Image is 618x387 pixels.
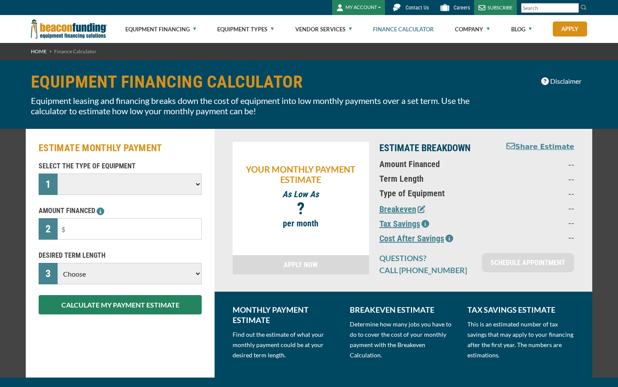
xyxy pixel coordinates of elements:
p: ESTIMATE BREAKDOWN [379,142,489,155]
button: Breakeven [379,203,425,216]
span: Disclaimer [550,76,582,86]
p: per month [237,218,365,229]
p: BREAKEVEN ESTIMATE [350,305,457,315]
button: CALCULATE MY PAYMENT ESTIMATE [39,295,202,314]
p: SELECT THE TYPE OF EQUIPMENT [39,161,202,171]
p: Type of Equipment [379,188,489,198]
h1: EQUIPMENT FINANCING CALCULATOR [31,73,493,91]
button: Share Estimate [506,142,574,152]
p: As Low As [237,189,365,199]
p: Determine how many jobs you have to do to cover the cost of your monthly payment with the Breakev... [350,319,457,360]
a: Vendor Services [295,15,352,43]
p: This is an estimated number of tax savings that may apply to your financing after the first year.... [467,319,574,360]
p: CALL [PHONE_NUMBER] [379,265,472,275]
p: AMOUNT FINANCED [39,206,202,216]
p: Amount Financed [379,159,489,169]
p: -- [499,174,574,184]
p: -- [499,232,574,242]
button: Cost After Savings [379,232,453,245]
p: -- [499,159,574,169]
p: ? [237,204,365,214]
a: HOME [31,48,47,55]
a: Apply [553,21,587,37]
a: SCHEDULE APPOINTMENT [482,253,574,272]
span: Careers [454,5,470,11]
button: Tax Savings [379,217,429,230]
div: 2 [39,218,58,240]
p: DESIRED TERM LENGTH [39,250,202,261]
div: 1 [39,174,58,195]
input: $ [58,218,202,240]
a: Company [455,15,490,43]
img: Beacon Funding Corporation logo [31,15,107,43]
span: Contact Us [406,5,429,11]
p: -- [499,188,574,198]
p: MONTHLY PAYMENT ESTIMATE [233,305,339,325]
p: YOUR MONTHLY PAYMENT ESTIMATE [237,164,365,185]
p: -- [499,203,574,213]
p: Term Length [379,174,489,184]
p: TAX SAVINGS ESTIMATE [467,305,574,315]
a: Clear search text [570,5,577,12]
p: Equipment leasing and financing breaks down the cost of equipment into low monthly payments over ... [31,95,493,116]
a: Equipment Types [217,15,274,43]
img: Search [580,4,587,11]
a: Finance Calculator [373,15,434,43]
p: -- [499,217,574,228]
span: Finance Calculator [54,48,97,55]
p: QUESTIONS? [379,253,472,263]
div: 3 [39,263,58,284]
h2: ESTIMATE MONTHLY PAYMENT [39,142,202,155]
a: APPLY NOW [233,255,369,274]
a: Blog [511,15,532,43]
input: Search [521,3,579,13]
p: Find out the estimate of what your monthly payment could be at your desired term length. [233,329,339,360]
button: Disclaimer [536,73,587,89]
a: Equipment Financing [125,15,196,43]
